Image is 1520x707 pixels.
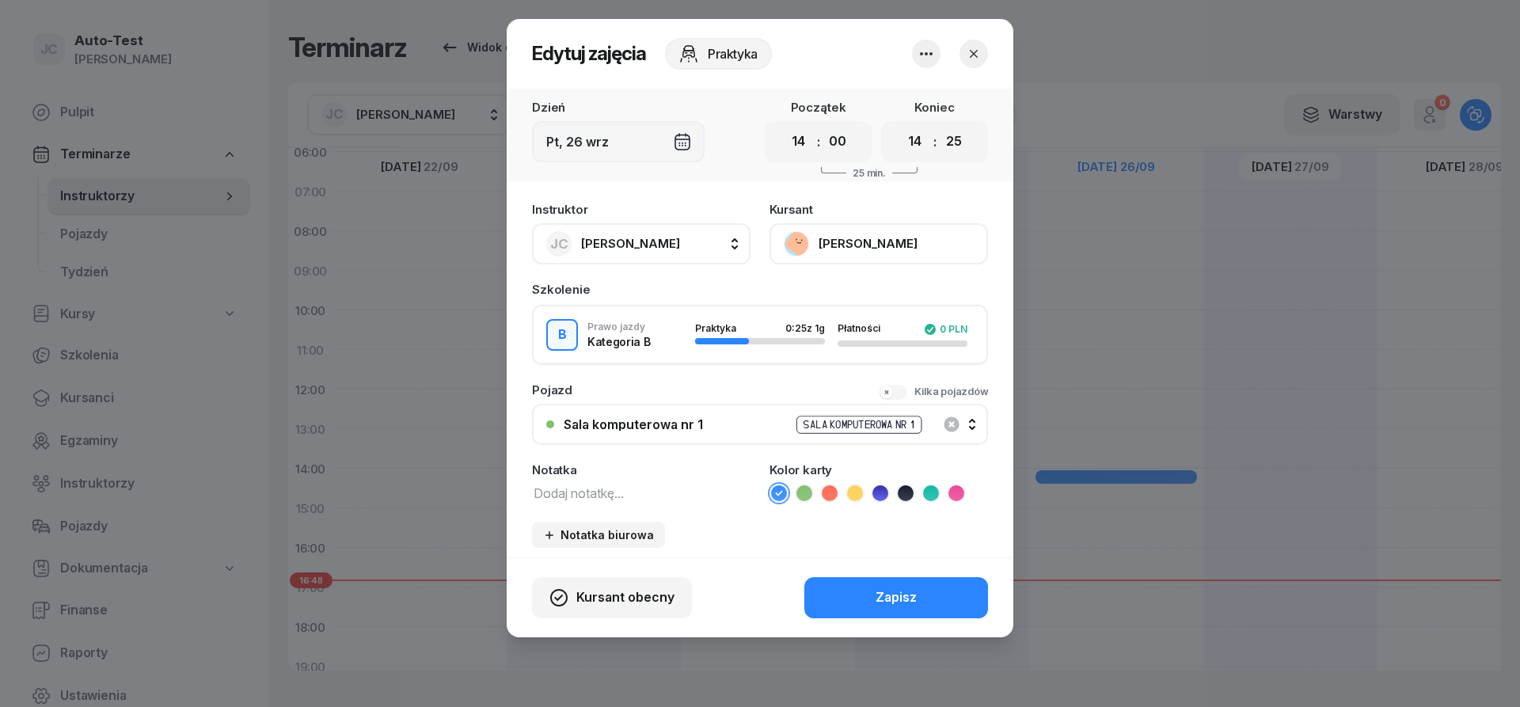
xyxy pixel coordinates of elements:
[532,223,750,264] button: JC[PERSON_NAME]
[532,41,646,67] h2: Edytuj zajęcia
[532,404,988,445] button: Sala komputerowa nr 1Sala komputerowa nr 1
[914,384,988,400] div: Kilka pojazdów
[876,587,917,608] div: Zapisz
[581,236,680,251] span: [PERSON_NAME]
[532,522,665,548] button: Notatka biurowa
[879,384,988,400] button: Kilka pojazdów
[817,132,820,151] div: :
[576,587,674,608] span: Kursant obecny
[769,223,988,264] button: [PERSON_NAME]
[550,238,568,251] span: JC
[564,418,703,431] div: Sala komputerowa nr 1
[543,528,654,542] div: Notatka biurowa
[933,132,937,151] div: :
[804,577,988,618] button: Zapisz
[532,577,692,618] button: Kursant obecny
[796,416,921,434] div: Sala komputerowa nr 1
